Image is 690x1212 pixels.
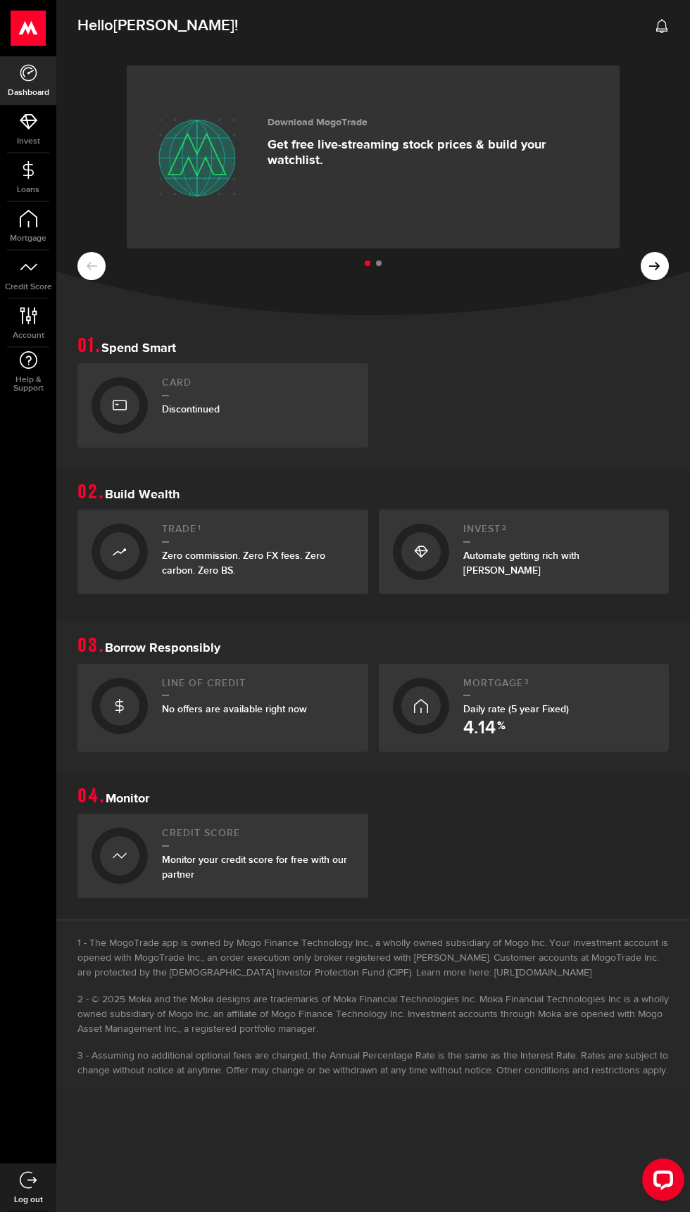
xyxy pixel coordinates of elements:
h1: Spend Smart [77,336,669,356]
h2: Card [162,377,354,396]
a: Line of creditNo offers are available right now [77,664,368,752]
h2: Line of credit [162,678,354,697]
p: Get free live-streaming stock prices & build your watchlist. [268,137,598,168]
h2: Invest [463,524,655,543]
sup: 3 [525,678,529,686]
iframe: LiveChat chat widget [631,1153,690,1212]
li: Assuming no additional optional fees are charged, the Annual Percentage Rate is the same as the I... [77,1049,669,1078]
h3: Download MogoTrade [268,117,598,129]
span: Monitor your credit score for free with our partner [162,854,347,880]
sup: 2 [502,524,507,532]
span: Automate getting rich with [PERSON_NAME] [463,550,579,576]
a: Trade1Zero commission. Zero FX fees. Zero carbon. Zero BS. [77,510,368,594]
a: Download MogoTrade Get free live-streaming stock prices & build your watchlist. [127,65,620,248]
h2: Mortgage [463,678,655,697]
span: Discontinued [162,403,220,415]
a: Credit ScoreMonitor your credit score for free with our partner [77,814,368,898]
span: Zero commission. Zero FX fees. Zero carbon. Zero BS. [162,550,325,576]
span: No offers are available right now [162,703,307,715]
a: CardDiscontinued [77,363,368,448]
h2: Trade [162,524,354,543]
li: © 2025 Moka and the Moka designs are trademarks of Moka Financial Technologies Inc. Moka Financia... [77,992,669,1037]
li: The MogoTrade app is owned by Mogo Finance Technology Inc., a wholly owned subsidiary of Mogo Inc... [77,936,669,980]
span: Hello ! [77,11,238,41]
a: Mortgage3Daily rate (5 year Fixed) 4.14 % [379,664,670,752]
span: % [497,721,506,738]
sup: 1 [198,524,201,532]
h1: Build Wealth [77,483,669,503]
span: 4.14 [463,719,496,738]
a: Invest2Automate getting rich with [PERSON_NAME] [379,510,670,594]
span: [PERSON_NAME] [113,16,234,35]
h2: Credit Score [162,828,354,847]
h1: Borrow Responsibly [77,636,669,656]
h1: Monitor [77,787,669,807]
span: Daily rate (5 year Fixed) [463,703,569,715]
